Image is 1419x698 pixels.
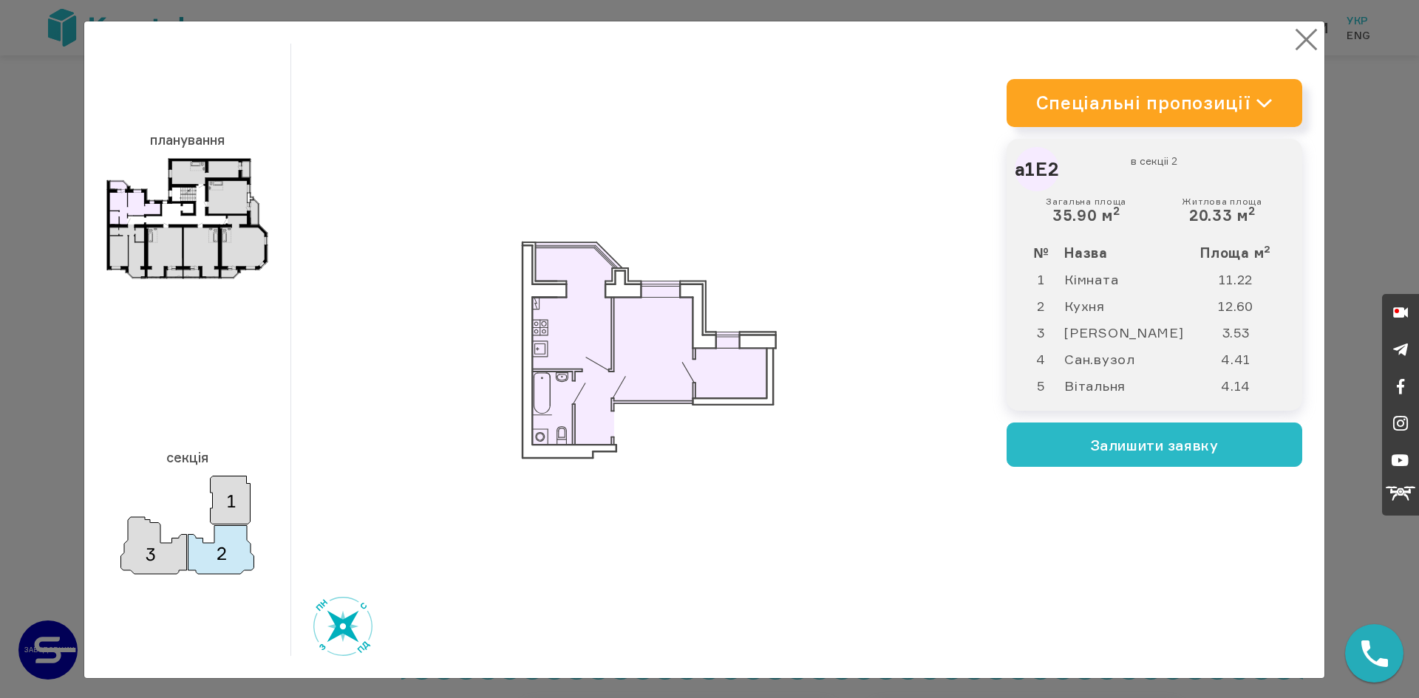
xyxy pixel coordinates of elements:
td: [PERSON_NAME] [1064,319,1196,346]
small: Загальна площа [1046,196,1126,207]
h3: планування [106,125,268,154]
small: Житлова площа [1182,196,1262,207]
td: 2 [1018,292,1064,319]
td: 3.53 [1196,319,1290,346]
button: Close [1292,25,1321,54]
td: Кімната [1064,266,1196,292]
td: Вітальня [1064,372,1196,399]
sup: 2 [1113,204,1120,218]
small: в секціі 2 [1022,154,1287,168]
td: 1 [1018,266,1064,292]
div: а1Е2 [1015,147,1059,191]
sup: 2 [1264,243,1271,255]
th: Площа м [1196,239,1290,266]
div: 35.90 м [1046,196,1126,225]
div: 20.33 м [1182,196,1262,225]
td: 4 [1018,346,1064,372]
td: 12.60 [1196,292,1290,319]
sup: 2 [1248,204,1256,218]
td: 5 [1018,372,1064,399]
td: 3 [1018,319,1064,346]
button: Залишити заявку [1007,422,1302,467]
td: 4.14 [1196,372,1290,399]
th: Назва [1064,239,1196,266]
td: 11.22 [1196,266,1290,292]
a: Спеціальні пропозиції [1007,79,1302,127]
td: Кухня [1064,292,1196,319]
h3: секція [106,442,268,472]
td: 4.41 [1196,346,1290,372]
td: Сан.вузол [1064,346,1196,372]
th: № [1018,239,1064,266]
